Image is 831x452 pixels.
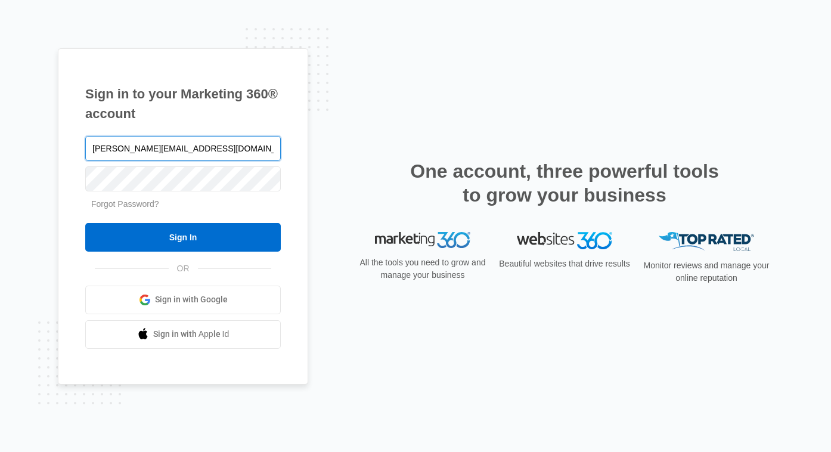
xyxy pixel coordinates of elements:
img: Marketing 360 [375,232,470,249]
span: OR [169,262,198,275]
span: Sign in with Google [155,293,228,306]
h1: Sign in to your Marketing 360® account [85,84,281,123]
p: All the tools you need to grow and manage your business [356,256,489,281]
img: Websites 360 [517,232,612,249]
h2: One account, three powerful tools to grow your business [407,159,723,207]
a: Sign in with Apple Id [85,320,281,349]
a: Forgot Password? [91,199,159,209]
span: Sign in with Apple Id [153,328,230,340]
input: Email [85,136,281,161]
a: Sign in with Google [85,286,281,314]
input: Sign In [85,223,281,252]
p: Monitor reviews and manage your online reputation [640,259,773,284]
img: Top Rated Local [659,232,754,252]
p: Beautiful websites that drive results [498,258,631,270]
